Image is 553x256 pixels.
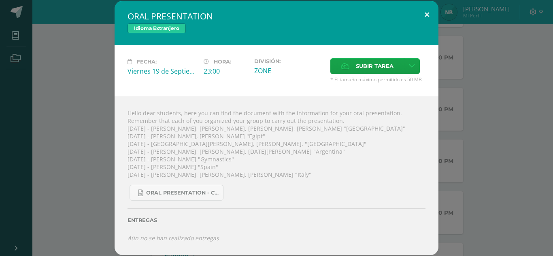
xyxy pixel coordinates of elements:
span: Subir tarea [356,59,393,74]
div: ZONE [254,66,324,75]
span: * El tamaño máximo permitido es 50 MB [330,76,425,83]
i: Aún no se han realizado entregas [128,234,219,242]
span: Idioma Extranjero [128,23,186,33]
button: Close (Esc) [415,1,438,28]
span: Fecha: [137,59,157,65]
div: Hello dear students, here you can find the document with the information for your oral presentati... [115,96,438,255]
a: ORAL PRESENTATION - COUNTRY.docx [130,185,223,201]
div: 23:00 [204,67,248,76]
span: ORAL PRESENTATION - COUNTRY.docx [146,190,219,196]
h2: ORAL PRESENTATION [128,11,425,22]
label: Entregas [128,217,425,223]
span: Hora: [214,59,231,65]
label: División: [254,58,324,64]
div: Viernes 19 de Septiembre [128,67,197,76]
